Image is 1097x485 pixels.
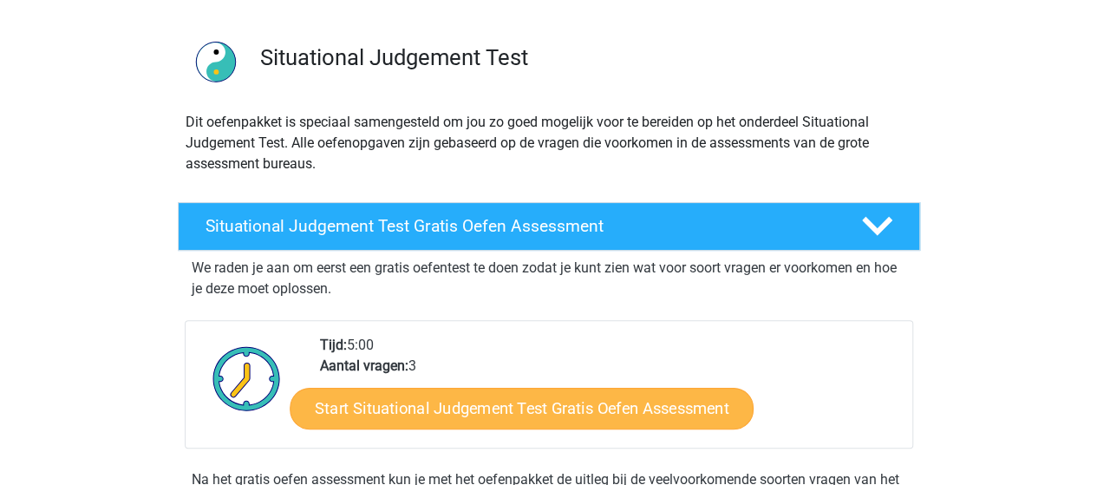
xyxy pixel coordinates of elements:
div: 5:00 3 [307,335,911,448]
h3: Situational Judgement Test [260,44,906,71]
b: Aantal vragen: [320,357,408,374]
h4: Situational Judgement Test Gratis Oefen Assessment [206,216,833,236]
p: We raden je aan om eerst een gratis oefentest te doen zodat je kunt zien wat voor soort vragen er... [192,258,906,299]
b: Tijd: [320,337,347,353]
a: Start Situational Judgement Test Gratis Oefen Assessment [290,388,754,429]
img: Klok [203,335,291,422]
img: situational judgement test [179,24,252,98]
p: Dit oefenpakket is speciaal samengesteld om jou zo goed mogelijk voor te bereiden op het onderdee... [186,112,912,174]
a: Situational Judgement Test Gratis Oefen Assessment [171,202,927,251]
